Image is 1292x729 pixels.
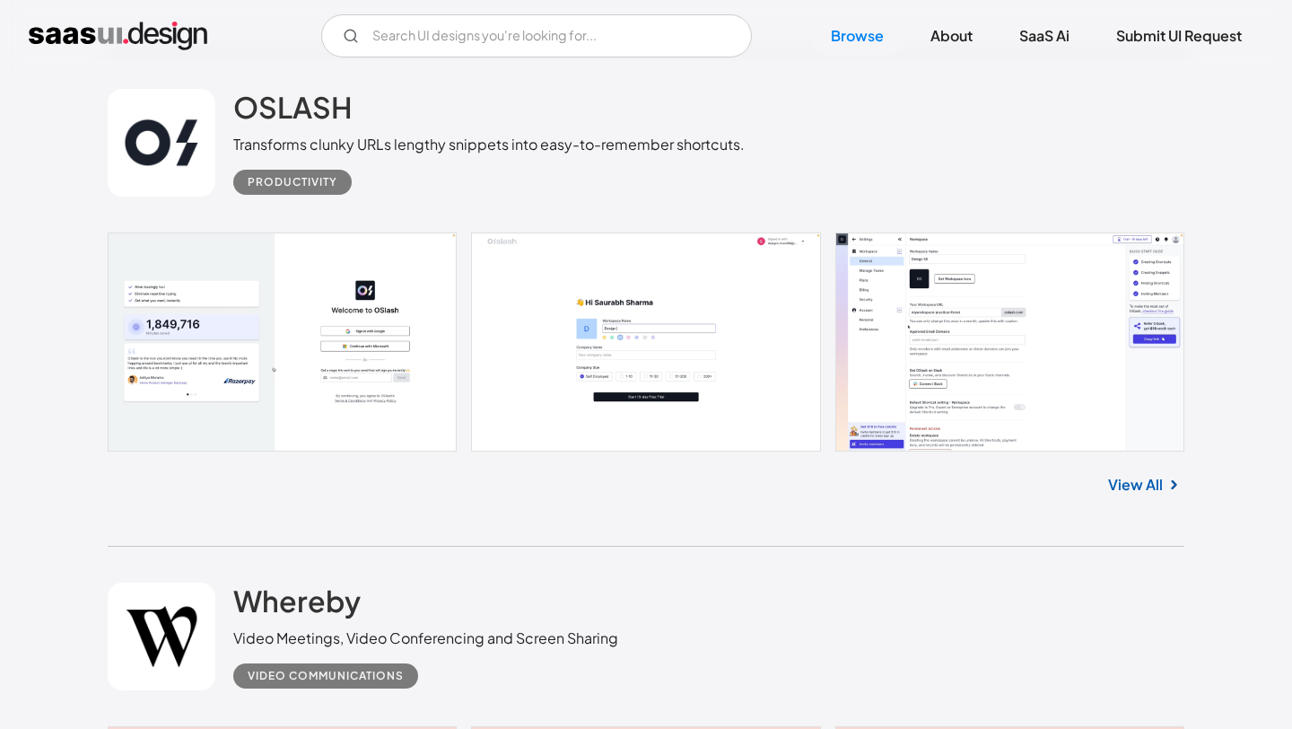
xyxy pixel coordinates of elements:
[29,22,207,50] a: home
[233,89,352,125] h2: OSLASH
[809,16,905,56] a: Browse
[1108,474,1163,496] a: View All
[248,665,404,687] div: Video Communications
[998,16,1091,56] a: SaaS Ai
[248,171,337,193] div: Productivity
[321,14,752,57] input: Search UI designs you're looking for...
[233,89,352,134] a: OSLASH
[233,583,361,628] a: Whereby
[1095,16,1263,56] a: Submit UI Request
[233,628,618,649] div: Video Meetings, Video Conferencing and Screen Sharing
[233,583,361,619] h2: Whereby
[321,14,752,57] form: Email Form
[909,16,994,56] a: About
[233,134,745,155] div: Transforms clunky URLs lengthy snippets into easy-to-remember shortcuts.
